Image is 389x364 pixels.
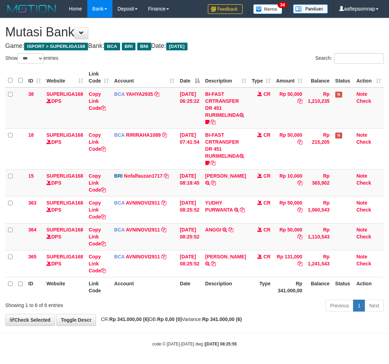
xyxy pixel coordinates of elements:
[273,67,305,87] th: Amount: activate to sort column ascending
[5,43,384,50] h4: Game: Bank: Date:
[305,250,332,277] td: Rp 1,241,543
[263,227,270,233] span: CR
[240,207,245,213] a: Copy YUDHY PURWANTA to clipboard
[298,98,302,104] a: Copy Rp 50,000 to clipboard
[44,169,86,196] td: DPS
[157,316,182,322] strong: Rp 0,00 (0)
[28,227,36,233] span: 364
[315,53,384,64] label: Search:
[228,227,233,233] a: Copy ANGGI to clipboard
[17,53,44,64] select: Showentries
[263,132,270,138] span: CR
[357,173,367,179] a: Note
[273,223,305,250] td: Rp 50,000
[152,342,237,347] small: code © [DATE]-[DATE] dwg |
[166,43,188,50] span: [DATE]
[124,173,162,179] a: Nofalfauzan1717
[273,277,305,297] th: Rp 341.000,00
[177,169,203,196] td: [DATE] 08:18:45
[126,132,161,138] a: RIRIRAHA1089
[44,87,86,129] td: DPS
[114,132,125,138] span: BCA
[177,250,203,277] td: [DATE] 08:25:52
[263,254,270,259] span: CR
[154,91,159,97] a: Copy YAHYA2935 to clipboard
[205,342,237,347] strong: [DATE] 08:25:55
[126,254,160,259] a: AVNINOVI2911
[357,207,371,213] a: Check
[25,277,44,297] th: ID
[28,173,34,179] span: 15
[25,67,44,87] th: ID: activate to sort column ascending
[202,316,242,322] strong: Rp 341.000,00 (6)
[357,98,371,104] a: Check
[114,254,125,259] span: BCA
[293,4,328,14] img: panduan.png
[253,4,282,14] img: Button%20Memo.svg
[89,200,106,220] a: Copy Link Code
[203,87,249,129] td: BI-FAST CRTRANSFER DR 451 RURIMELINDA
[28,132,34,138] span: 18
[24,43,88,50] span: ISPORT > SUPERLIGA168
[161,227,166,233] a: Copy AVNINOVI2911 to clipboard
[298,180,302,186] a: Copy Rp 10,000 to clipboard
[46,91,83,97] a: SUPERLIGA168
[177,277,203,297] th: Date
[177,128,203,169] td: [DATE] 07:41:54
[205,173,246,179] a: [PERSON_NAME]
[357,180,371,186] a: Check
[305,277,332,297] th: Balance
[249,67,273,87] th: Type: activate to sort column ascending
[354,277,384,297] th: Action
[335,92,342,98] span: Has Note
[332,67,354,87] th: Status
[114,200,125,206] span: BCA
[97,316,242,322] span: CR: DB: Variance:
[332,277,354,297] th: Status
[161,200,166,206] a: Copy AVNINOVI2911 to clipboard
[357,254,367,259] a: Note
[298,207,302,213] a: Copy Rp 50,000 to clipboard
[273,128,305,169] td: Rp 50,000
[28,200,36,206] span: 363
[5,3,58,14] img: MOTION_logo.png
[273,196,305,223] td: Rp 50,000
[164,173,169,179] a: Copy Nofalfauzan1717 to clipboard
[203,67,249,87] th: Description: activate to sort column ascending
[354,67,384,87] th: Action: activate to sort column ascending
[46,132,83,138] a: SUPERLIGA168
[44,128,86,169] td: DPS
[46,254,83,259] a: SUPERLIGA168
[305,128,332,169] td: Rp 215,205
[203,277,249,297] th: Description
[365,300,384,312] a: Next
[357,91,367,97] a: Note
[305,87,332,129] td: Rp 1,210,235
[205,254,246,259] a: [PERSON_NAME]
[353,300,365,312] a: 1
[44,223,86,250] td: DPS
[273,250,305,277] td: Rp 131,000
[273,87,305,129] td: Rp 50,000
[111,67,177,87] th: Account: activate to sort column ascending
[249,277,273,297] th: Type
[298,234,302,240] a: Copy Rp 50,000 to clipboard
[114,227,125,233] span: BCA
[263,173,270,179] span: CR
[111,277,177,297] th: Account
[273,169,305,196] td: Rp 10,000
[211,180,216,186] a: Copy TRI YULIANTO to clipboard
[109,316,149,322] strong: Rp 341.000,00 (6)
[86,277,111,297] th: Link Code
[28,254,36,259] span: 365
[305,223,332,250] td: Rp 1,110,543
[86,67,111,87] th: Link Code: activate to sort column ascending
[46,227,83,233] a: SUPERLIGA168
[46,200,83,206] a: SUPERLIGA168
[28,91,34,97] span: 38
[56,314,96,326] a: Toggle Descr
[89,132,106,152] a: Copy Link Code
[357,139,371,145] a: Check
[357,234,371,240] a: Check
[305,196,332,223] td: Rp 1,060,543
